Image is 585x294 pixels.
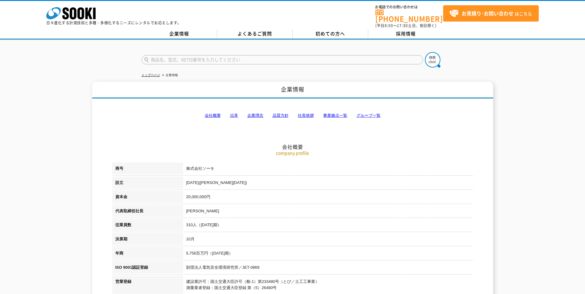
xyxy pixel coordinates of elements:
[183,177,473,191] td: [DATE]([PERSON_NAME][DATE])
[112,150,473,156] p: company profile
[368,29,444,39] a: 採用情報
[462,10,513,17] strong: お見積り･お問い合わせ
[112,162,183,177] th: 商号
[112,82,473,150] h2: 会社概要
[385,23,393,28] span: 8:50
[112,191,183,205] th: 資本金
[375,23,436,28] span: (平日 ～ 土日、祝日除く)
[112,261,183,276] th: ISO 9001認証登録
[315,30,345,37] span: 初めての方へ
[112,219,183,233] th: 従業員数
[397,23,408,28] span: 17:30
[323,113,347,118] a: 事業拠点一覧
[142,55,423,64] input: 商品名、型式、NETIS番号を入力してください
[183,261,473,276] td: 財団法人電気安全環境研究所／JET-0869
[443,5,539,22] a: お見積り･お問い合わせはこちら
[142,73,160,77] a: トップページ
[142,29,217,39] a: 企業情報
[112,233,183,247] th: 決算期
[293,29,368,39] a: 初めての方へ
[375,10,443,22] a: [PHONE_NUMBER]
[112,247,183,261] th: 年商
[205,113,221,118] a: 会社概要
[356,113,381,118] a: グループ一覧
[112,205,183,219] th: 代表取締役社長
[46,21,181,25] p: 日々進化する計測技術と多種・多様化するニーズにレンタルでお応えします。
[375,5,443,9] span: お電話でのお問い合わせは
[217,29,293,39] a: よくあるご質問
[247,113,263,118] a: 企業理念
[183,233,473,247] td: 10月
[183,162,473,177] td: 株式会社ソーキ
[273,113,289,118] a: 品質方針
[183,191,473,205] td: 20,000,000円
[112,177,183,191] th: 設立
[230,113,238,118] a: 沿革
[425,52,440,67] img: btn_search.png
[449,9,532,18] span: はこちら
[161,72,178,79] li: 企業情報
[183,247,473,261] td: 5,756百万円（[DATE]期）
[92,82,493,99] h1: 企業情報
[183,219,473,233] td: 310人（[DATE]期）
[183,205,473,219] td: [PERSON_NAME]
[298,113,314,118] a: 社長挨拶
